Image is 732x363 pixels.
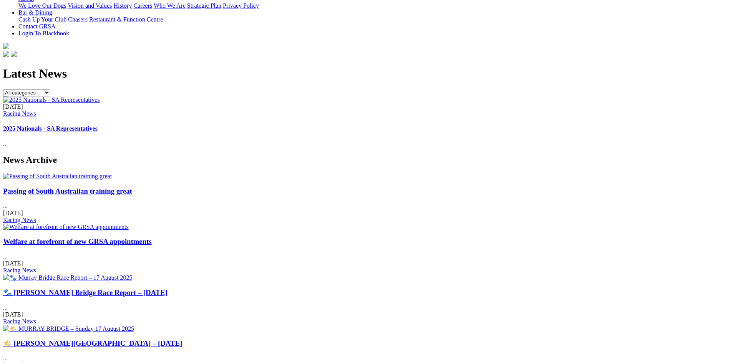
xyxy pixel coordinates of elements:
[113,2,132,9] a: History
[187,2,221,9] a: Strategic Plan
[3,66,729,81] h1: Latest News
[154,2,186,9] a: Who We Are
[3,274,132,281] img: 🐾 Murray Bridge Race Report – 17 August 2025
[68,2,112,9] a: Vision and Values
[3,318,36,325] a: Racing News
[18,23,55,30] a: Contact GRSA
[18,16,66,23] a: Cash Up Your Club
[3,311,23,318] span: [DATE]
[18,16,729,23] div: Bar & Dining
[18,2,729,9] div: About
[3,237,152,245] a: Welfare at forefront of new GRSA appointments
[11,51,17,57] img: twitter.svg
[68,16,163,23] a: Chasers Restaurant & Function Centre
[18,9,52,16] a: Bar & Dining
[3,224,129,230] img: Welfare at forefront of new GRSA appointments
[3,96,100,103] img: 2025 Nationals - SA Representatives
[3,125,98,132] a: 2025 Nationals - SA Representatives
[3,187,132,195] a: Passing of South Australian training great
[18,30,69,36] a: Login To Blackbook
[3,288,729,325] div: ...
[3,237,729,274] div: ...
[3,173,112,180] img: Passing of South Australian training great
[3,110,36,117] a: Racing News
[3,339,182,347] a: 🌤️ [PERSON_NAME][GEOGRAPHIC_DATA] – [DATE]
[3,217,36,223] a: Racing News
[133,2,152,9] a: Careers
[3,43,9,49] img: logo-grsa-white.png
[3,187,729,224] div: ...
[3,51,9,57] img: facebook.svg
[3,288,168,297] a: 🐾 [PERSON_NAME] Bridge Race Report – [DATE]
[3,210,23,216] span: [DATE]
[18,2,66,9] a: We Love Our Dogs
[3,267,36,273] a: Racing News
[3,325,134,332] img: 🌤️ MURRAY BRIDGE – Sunday 17 August 2025
[3,155,729,165] h2: News Archive
[3,103,729,148] div: ...
[3,103,23,110] span: [DATE]
[223,2,259,9] a: Privacy Policy
[3,260,23,267] span: [DATE]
